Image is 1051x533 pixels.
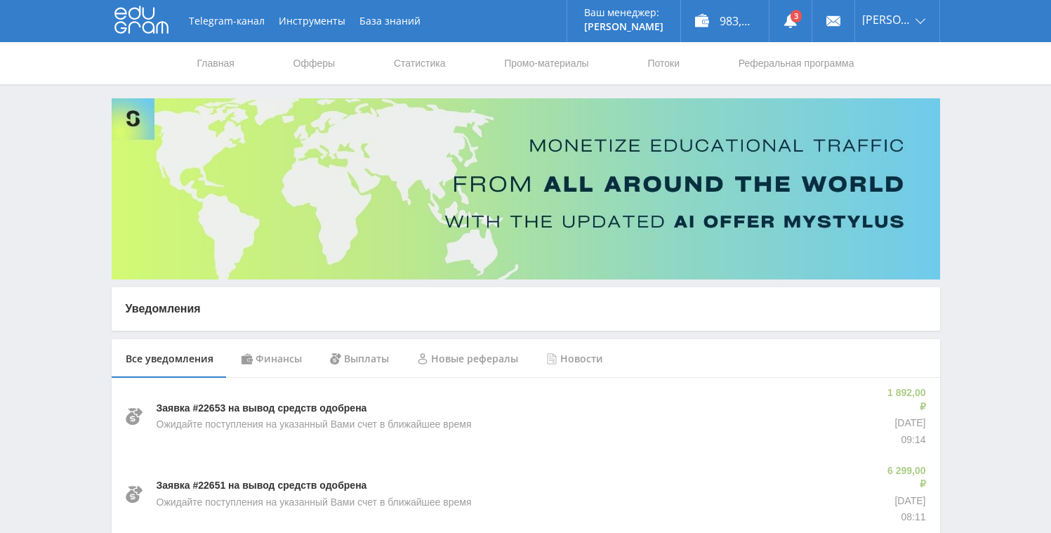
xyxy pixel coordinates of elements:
p: [DATE] [885,494,925,508]
p: 08:11 [885,511,925,525]
a: Реферальная программа [737,42,856,84]
div: Финансы [227,339,316,379]
p: Уведомления [126,301,926,317]
a: Потоки [646,42,681,84]
div: Все уведомления [112,339,227,379]
p: Ваш менеджер: [584,7,663,18]
a: Статистика [392,42,447,84]
p: 09:14 [885,433,925,447]
div: Выплаты [316,339,403,379]
p: Ожидайте поступления на указанный Вами счет в ближайшее время [157,418,472,432]
div: Новые рефералы [403,339,532,379]
p: 6 299,00 ₽ [885,464,925,492]
a: Офферы [292,42,337,84]
p: [PERSON_NAME] [584,21,663,32]
p: 1 892,00 ₽ [885,386,925,414]
a: Главная [196,42,236,84]
p: Заявка #22653 на вывод средств одобрена [157,402,367,416]
a: Промо-материалы [503,42,590,84]
span: [PERSON_NAME] [862,14,911,25]
p: Ожидайте поступления на указанный Вами счет в ближайшее время [157,496,472,510]
p: Заявка #22651 на вывод средств одобрена [157,479,367,493]
div: Новости [532,339,617,379]
p: [DATE] [885,416,925,430]
img: Banner [112,98,940,279]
